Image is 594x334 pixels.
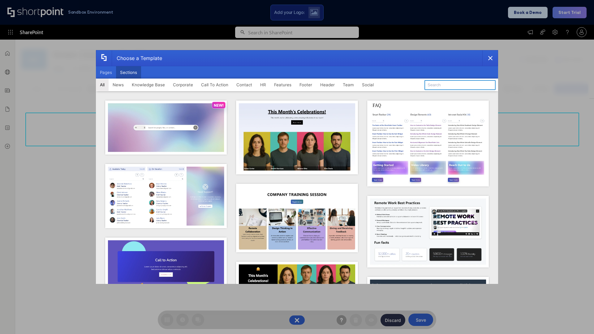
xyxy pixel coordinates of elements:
[112,50,162,66] div: Choose a Template
[197,79,232,91] button: Call To Action
[96,50,498,284] div: template selector
[109,79,128,91] button: News
[295,79,316,91] button: Footer
[116,66,141,79] button: Sections
[214,103,224,108] p: NEW!
[128,79,169,91] button: Knowledge Base
[424,80,496,90] input: Search
[96,66,116,79] button: Pages
[232,79,256,91] button: Contact
[169,79,197,91] button: Corporate
[563,304,594,334] iframe: Chat Widget
[96,79,109,91] button: All
[316,79,339,91] button: Header
[270,79,295,91] button: Features
[256,79,270,91] button: HR
[339,79,358,91] button: Team
[358,79,378,91] button: Social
